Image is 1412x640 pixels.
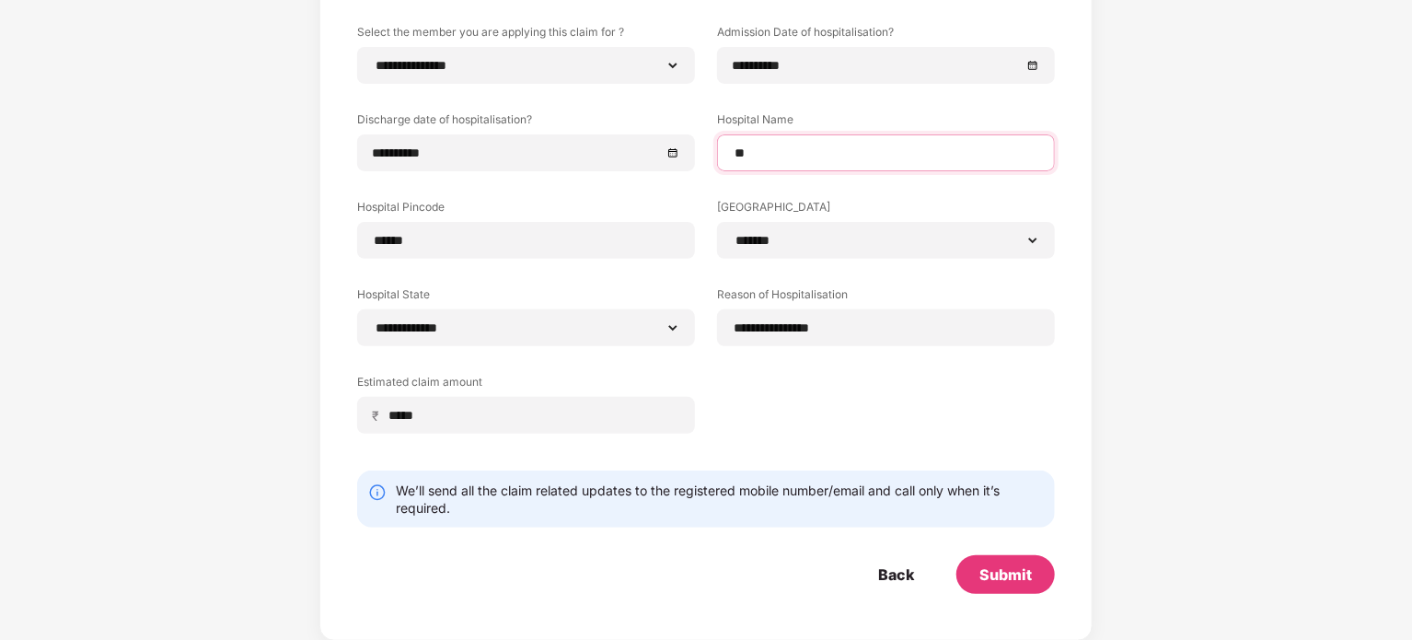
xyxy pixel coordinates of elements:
img: svg+xml;base64,PHN2ZyBpZD0iSW5mby0yMHgyMCIgeG1sbnM9Imh0dHA6Ly93d3cudzMub3JnLzIwMDAvc3ZnIiB3aWR0aD... [368,483,387,502]
div: We’ll send all the claim related updates to the registered mobile number/email and call only when... [396,482,1044,517]
span: ₹ [372,407,387,425]
label: Hospital Name [717,111,1055,134]
label: Admission Date of hospitalisation? [717,24,1055,47]
label: Select the member you are applying this claim for ? [357,24,695,47]
div: Submit [979,564,1032,585]
label: Reason of Hospitalisation [717,286,1055,309]
label: Discharge date of hospitalisation? [357,111,695,134]
label: Hospital Pincode [357,199,695,222]
div: Back [878,564,914,585]
label: Hospital State [357,286,695,309]
label: [GEOGRAPHIC_DATA] [717,199,1055,222]
label: Estimated claim amount [357,374,695,397]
